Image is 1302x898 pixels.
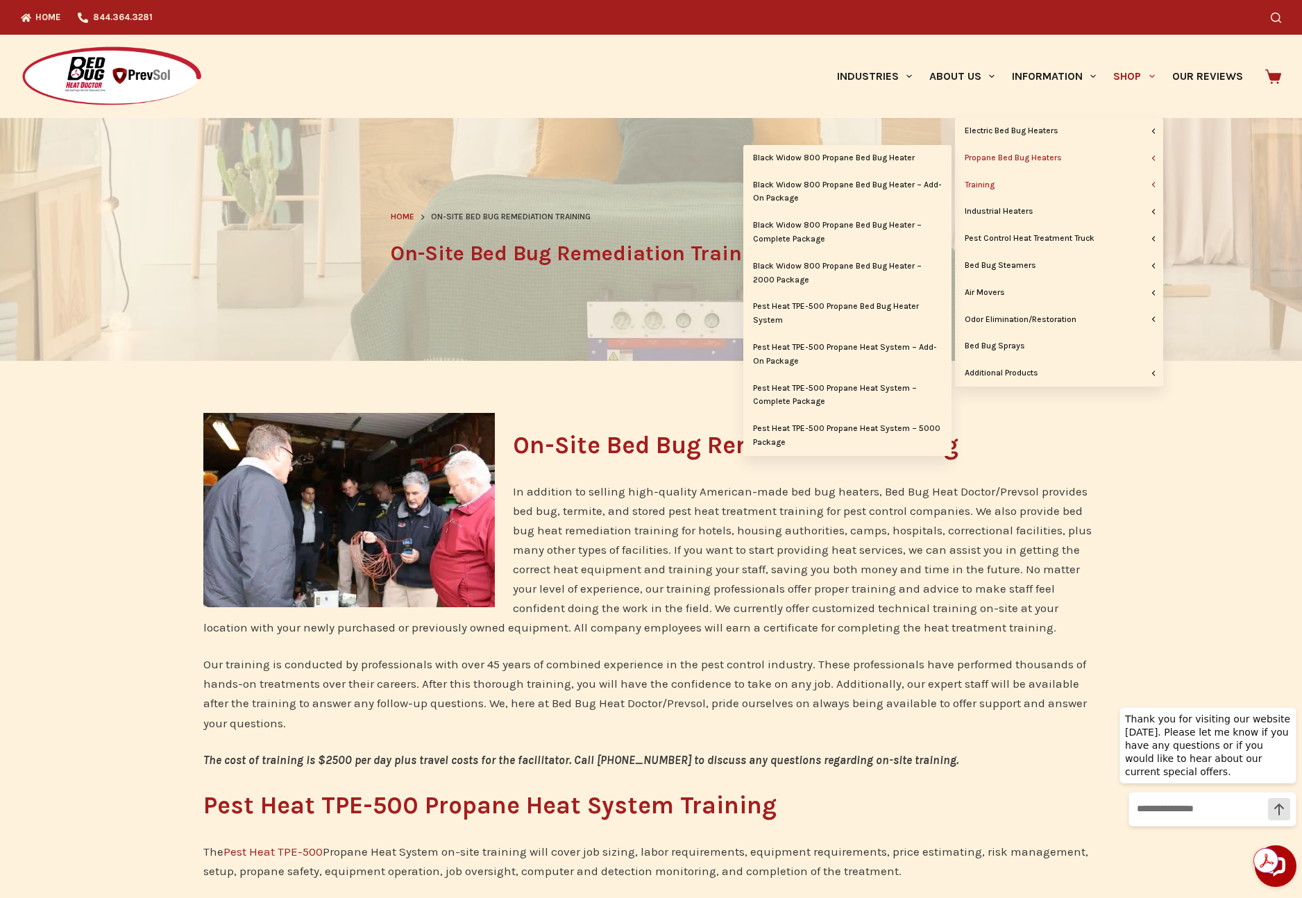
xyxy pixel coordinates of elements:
a: Black Widow 800 Propane Bed Bug Heater – Complete Package [743,212,952,253]
a: Propane Bed Bug Heaters [955,145,1163,171]
strong: Pest Heat TPE-500 Propane Heat System Training [203,791,777,820]
a: About Us [920,35,1003,118]
a: Black Widow 800 Propane Bed Bug Heater – Add-On Package [743,172,952,212]
a: Pest Heat TPE-500 Propane Heat System – Add-On Package [743,334,952,375]
a: Shop [1105,35,1163,118]
a: Pest Heat TPE-500 Propane Heat System – 5000 Package [743,416,952,456]
p: Our training is conducted by professionals with over 45 years of combined experience in the pest ... [203,654,1099,732]
p: The Propane Heat System on-site training will cover job sizing, labor requirements, equipment req... [203,842,1099,881]
a: Training [955,172,1163,198]
span: On-Site Bed Bug Remediation Training [431,210,591,224]
img: Prevsol/Bed Bug Heat Doctor [21,46,203,108]
span: Home [391,212,414,221]
h1: On-Site Bed Bug Remediation Training [391,238,911,269]
a: Bed Bug Steamers [955,253,1163,279]
a: Black Widow 800 Propane Bed Bug Heater – 2000 Package [743,253,952,294]
a: Electric Bed Bug Heaters [955,118,1163,144]
button: Search [1271,12,1281,23]
iframe: LiveChat chat widget [1108,681,1302,898]
a: Industries [828,35,920,118]
a: Pest Heat TPE-500 [223,845,323,858]
nav: Primary [828,35,1251,118]
a: Pest Heat TPE-500 Propane Heat System – Complete Package [743,375,952,416]
a: Information [1004,35,1105,118]
p: In addition to selling high-quality American-made bed bug heaters, Bed Bug Heat Doctor/Prevsol pr... [203,482,1099,637]
strong: On-Site Bed Bug Remediation Training [513,431,958,459]
a: Pest Heat TPE-500 Propane Bed Bug Heater System [743,294,952,334]
a: Odor Elimination/Restoration [955,307,1163,333]
em: The cost of training is $2500 per day plus travel costs for the facilitator. Call [PHONE_NUMBER] ... [203,753,958,767]
a: Pest Control Heat Treatment Truck [955,226,1163,252]
a: Our Reviews [1163,35,1251,118]
a: Home [391,210,414,224]
a: Additional Products [955,360,1163,387]
a: Air Movers [955,280,1163,306]
a: Black Widow 800 Propane Bed Bug Heater [743,145,952,171]
a: Bed Bug Sprays [955,333,1163,359]
a: Industrial Heaters [955,198,1163,225]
